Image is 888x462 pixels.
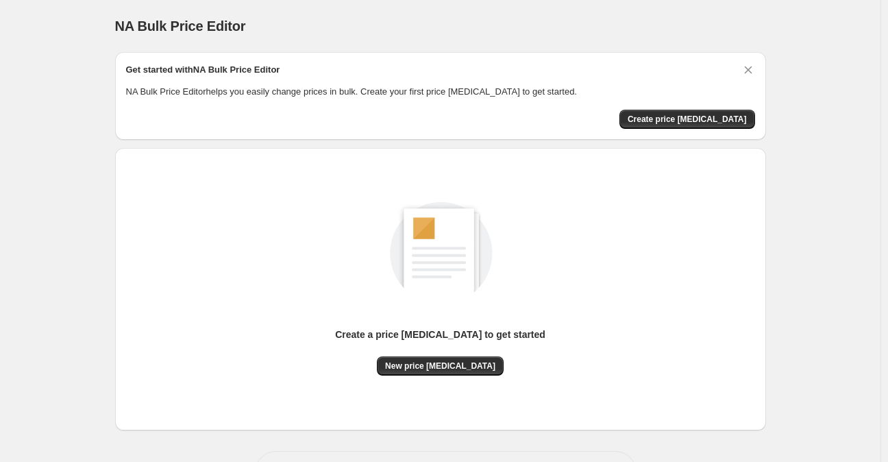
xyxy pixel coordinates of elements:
[628,114,747,125] span: Create price [MEDICAL_DATA]
[115,19,246,34] span: NA Bulk Price Editor
[377,356,504,376] button: New price [MEDICAL_DATA]
[741,63,755,77] button: Dismiss card
[126,85,755,99] p: NA Bulk Price Editor helps you easily change prices in bulk. Create your first price [MEDICAL_DAT...
[126,63,280,77] h2: Get started with NA Bulk Price Editor
[385,361,495,372] span: New price [MEDICAL_DATA]
[619,110,755,129] button: Create price change job
[335,328,545,341] p: Create a price [MEDICAL_DATA] to get started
